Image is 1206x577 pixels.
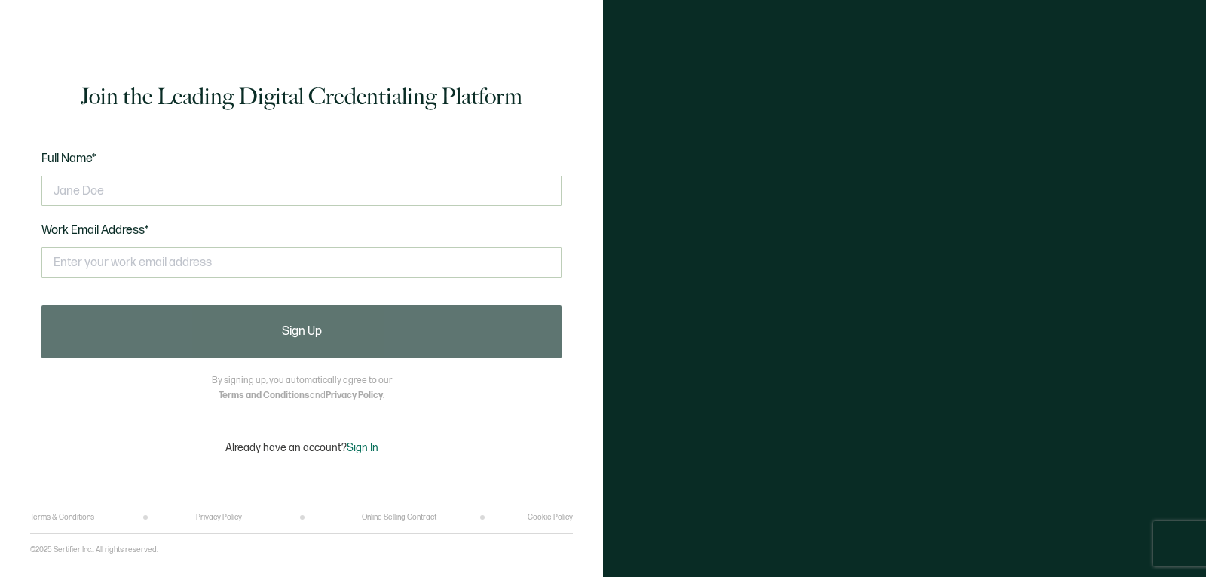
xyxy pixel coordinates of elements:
input: Jane Doe [41,176,562,206]
h1: Join the Leading Digital Credentialing Platform [81,81,522,112]
p: ©2025 Sertifier Inc.. All rights reserved. [30,545,158,554]
p: By signing up, you automatically agree to our and . [212,373,392,404]
p: Already have an account? [225,441,378,454]
a: Online Selling Contract [362,513,436,522]
span: Sign In [347,441,378,454]
a: Terms & Conditions [30,513,94,522]
a: Terms and Conditions [219,390,310,401]
a: Cookie Policy [528,513,573,522]
span: Full Name* [41,152,96,166]
span: Work Email Address* [41,223,149,238]
a: Privacy Policy [196,513,242,522]
span: Sign Up [282,326,322,338]
button: Sign Up [41,305,562,358]
a: Privacy Policy [326,390,383,401]
input: Enter your work email address [41,247,562,278]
